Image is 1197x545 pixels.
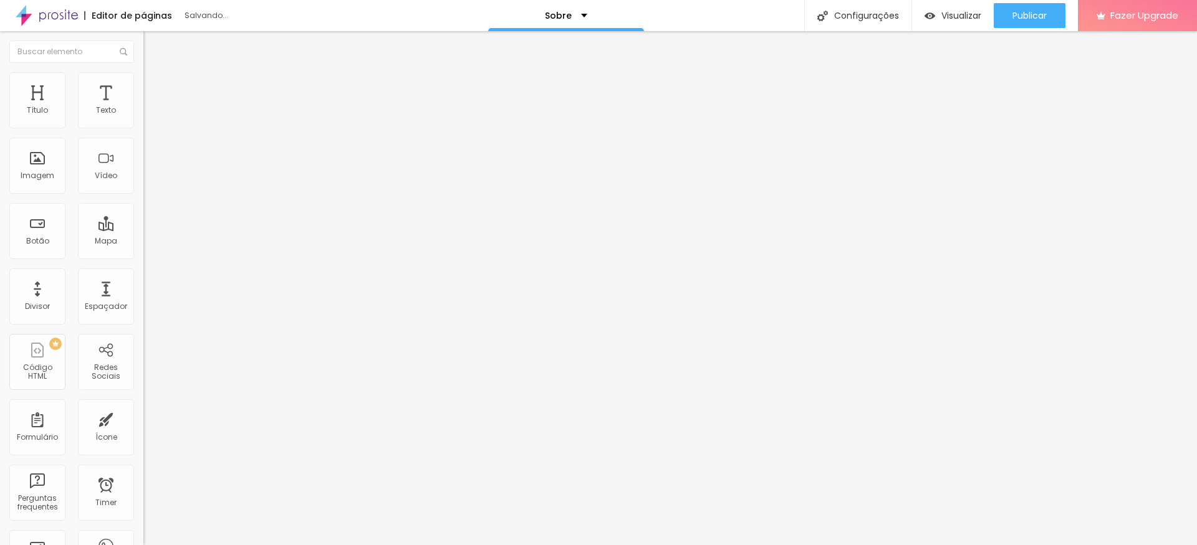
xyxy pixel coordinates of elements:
[925,11,935,21] img: view-1.svg
[25,302,50,311] div: Divisor
[9,40,134,63] input: Buscar elemento
[84,11,172,20] div: Editor de páginas
[85,302,127,311] div: Espaçador
[26,237,49,245] div: Botão
[27,106,48,115] div: Título
[95,171,117,180] div: Vídeo
[143,31,1197,545] iframe: Editor
[95,237,117,245] div: Mapa
[21,171,54,180] div: Imagem
[12,363,62,381] div: Código HTML
[95,498,117,507] div: Timer
[185,12,328,19] div: Salvando...
[817,11,828,21] img: Icone
[17,433,58,442] div: Formulário
[994,3,1065,28] button: Publicar
[1110,10,1178,21] span: Fazer Upgrade
[912,3,994,28] button: Visualizar
[81,363,130,381] div: Redes Sociais
[1012,11,1047,21] span: Publicar
[96,106,116,115] div: Texto
[120,48,127,55] img: Icone
[545,11,572,20] p: Sobre
[12,494,62,512] div: Perguntas frequentes
[941,11,981,21] span: Visualizar
[95,433,117,442] div: Ícone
